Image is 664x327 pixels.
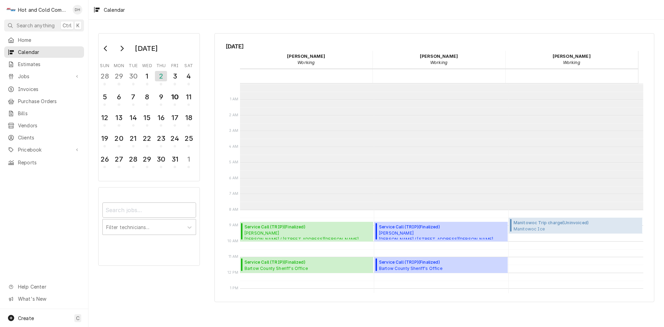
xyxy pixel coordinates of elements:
[240,51,373,68] div: Daryl Harris - Working
[113,71,124,81] div: 29
[228,285,240,291] span: 1 PM
[227,128,240,134] span: 3 AM
[142,133,153,144] div: 22
[102,202,196,218] input: Search jobs...
[99,71,110,81] div: 28
[227,175,240,181] span: 6 AM
[227,254,240,260] span: 11 AM
[4,144,84,155] a: Go to Pricebook
[4,83,84,95] a: Invoices
[183,133,194,144] div: 25
[126,61,140,69] th: Tuesday
[374,222,508,242] div: Service Call (TRIP)(Finalized)[PERSON_NAME][PERSON_NAME] / [STREET_ADDRESS][PERSON_NAME]
[4,34,84,46] a: Home
[156,154,166,164] div: 30
[63,22,72,29] span: Ctrl
[379,230,493,239] span: [PERSON_NAME] [PERSON_NAME] / [STREET_ADDRESS][PERSON_NAME]
[102,196,196,242] div: Calendar Filters
[4,19,84,31] button: Search anythingCtrlK
[98,187,200,265] div: Calendar Filters
[18,110,81,117] span: Bills
[227,160,240,165] span: 5 AM
[156,92,166,102] div: 9
[226,42,643,51] span: [DATE]
[4,157,84,168] a: Reports
[4,71,84,82] a: Go to Jobs
[18,122,81,129] span: Vendors
[18,283,80,290] span: Help Center
[183,112,194,123] div: 18
[226,270,240,275] span: 12 PM
[374,257,508,273] div: [Service] Service Call (TRIP) Bartow County Sheriff's Office Kitchen / 103 Zena Dr, Cartersville,...
[169,154,180,164] div: 31
[245,259,308,265] span: Service Call (TRIP) ( Finalized )
[18,85,81,93] span: Invoices
[142,92,153,102] div: 8
[169,112,180,123] div: 17
[113,133,124,144] div: 20
[183,71,194,81] div: 4
[420,54,458,59] strong: [PERSON_NAME]
[155,71,167,81] div: 2
[245,230,359,239] span: [PERSON_NAME] [PERSON_NAME] / [STREET_ADDRESS][PERSON_NAME]
[514,220,623,226] span: Manitowoc Trip charge ( Uninvoiced )
[113,112,124,123] div: 13
[98,61,112,69] th: Sunday
[18,6,69,13] div: Hot and Cold Commercial Kitchens, Inc.
[128,71,139,81] div: 30
[98,33,200,181] div: Calendar Day Picker
[17,22,55,29] span: Search anything
[227,112,240,118] span: 2 AM
[99,154,110,164] div: 26
[99,43,113,54] button: Go to previous month
[379,224,493,230] span: Service Call (TRIP) ( Finalized )
[240,257,373,273] div: [Service] Service Call (TRIP) Bartow County Sheriff's Office Kitchen / 103 Zena Dr, Cartersville,...
[73,5,82,15] div: Daryl Harris's Avatar
[183,154,194,164] div: 1
[240,222,373,242] div: [Service] Service Call (TRIP) John Lewis John Lewis / 1626 Copperleaf Ct, Kennesaw, GA 30152 ID: ...
[18,134,81,141] span: Clients
[169,71,180,81] div: 3
[128,112,139,123] div: 14
[4,281,84,292] a: Go to Help Center
[563,60,580,65] em: Working
[4,293,84,305] a: Go to What's New
[18,73,70,80] span: Jobs
[4,108,84,119] a: Bills
[18,315,34,321] span: Create
[4,46,84,58] a: Calendar
[113,92,124,102] div: 6
[430,60,448,65] em: Working
[128,133,139,144] div: 21
[553,54,591,59] strong: [PERSON_NAME]
[169,133,180,144] div: 24
[169,92,180,102] div: 10
[168,61,182,69] th: Friday
[227,207,240,212] span: 8 AM
[228,97,240,102] span: 1 AM
[142,154,153,164] div: 29
[240,222,373,242] div: Service Call (TRIP)(Finalized)[PERSON_NAME][PERSON_NAME] / [STREET_ADDRESS][PERSON_NAME]
[227,222,240,228] span: 9 AM
[140,61,154,69] th: Wednesday
[6,5,16,15] div: H
[115,43,129,54] button: Go to next month
[132,43,160,54] div: [DATE]
[18,98,81,105] span: Purchase Orders
[287,54,325,59] strong: [PERSON_NAME]
[154,61,168,69] th: Thursday
[4,96,84,107] a: Purchase Orders
[228,191,240,197] span: 7 AM
[156,133,166,144] div: 23
[128,92,139,102] div: 7
[18,295,80,302] span: What's New
[379,265,442,271] span: Bartow County Sheriff's Office Kitchen / [STREET_ADDRESS]
[297,60,315,65] em: Working
[509,218,642,234] div: Manitowoc Trip charge(Uninvoiced)Manitowoc IceLos Potros Mexican Restaurant / [STREET_ADDRESS]
[4,58,84,70] a: Estimates
[18,36,81,44] span: Home
[226,238,240,244] span: 10 AM
[240,257,373,273] div: Service Call (TRIP)(Finalized)Bartow County Sheriff's OfficeKitchen / [STREET_ADDRESS]
[112,61,126,69] th: Monday
[374,222,508,242] div: [Service] Service Call (TRIP) John Lewis John Lewis / 1626 Copperleaf Ct, Kennesaw, GA 30152 ID: ...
